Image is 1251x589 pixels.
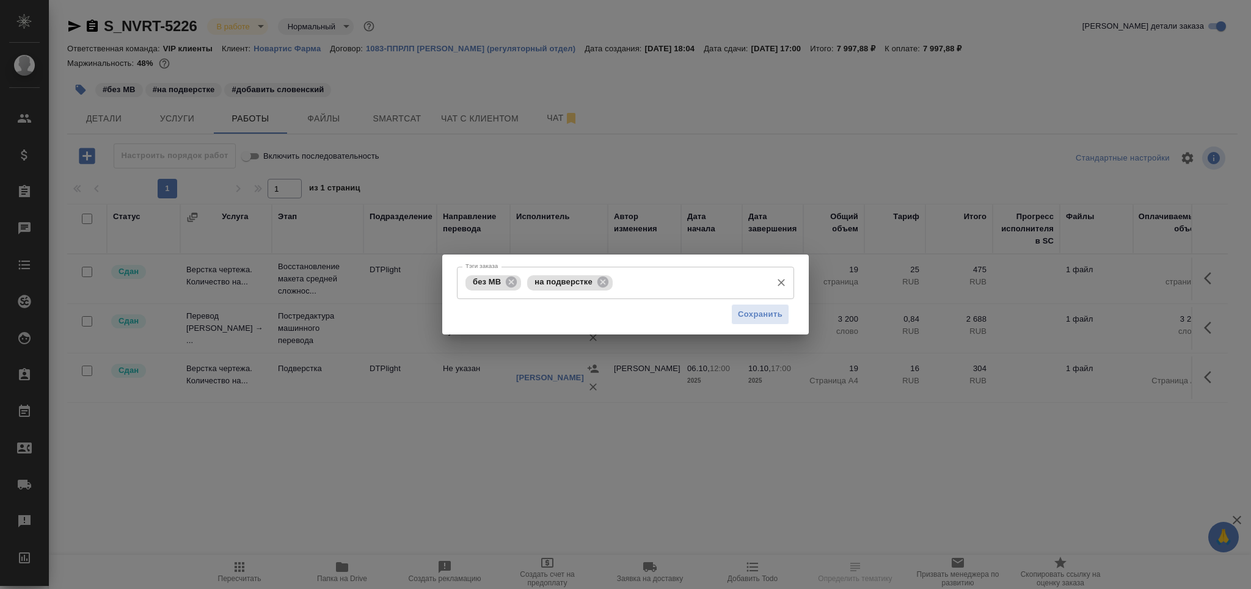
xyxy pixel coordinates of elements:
button: Очистить [773,274,790,291]
span: без МВ [465,277,508,286]
span: Сохранить [738,308,782,322]
div: без МВ [465,275,521,291]
span: на подверстке [527,277,599,286]
button: Сохранить [731,304,789,325]
div: на подверстке [527,275,612,291]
